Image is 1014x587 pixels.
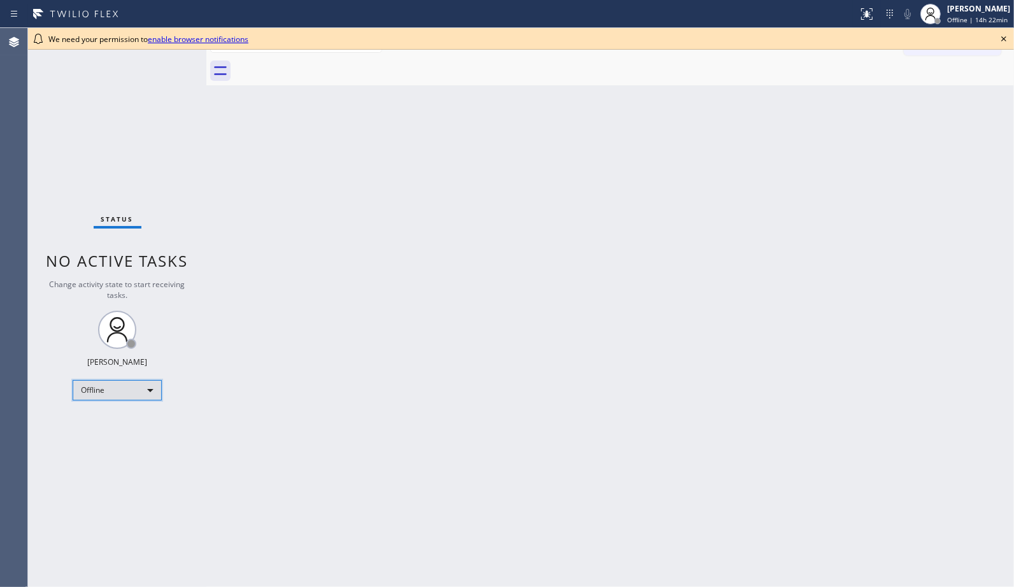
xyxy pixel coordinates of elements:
[50,279,185,301] span: Change activity state to start receiving tasks.
[48,34,248,45] span: We need your permission to
[101,215,134,223] span: Status
[947,3,1010,14] div: [PERSON_NAME]
[899,5,917,23] button: Mute
[73,380,162,400] div: Offline
[947,15,1008,24] span: Offline | 14h 22min
[148,34,248,45] a: enable browser notifications
[87,357,147,367] div: [PERSON_NAME]
[46,250,189,271] span: No active tasks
